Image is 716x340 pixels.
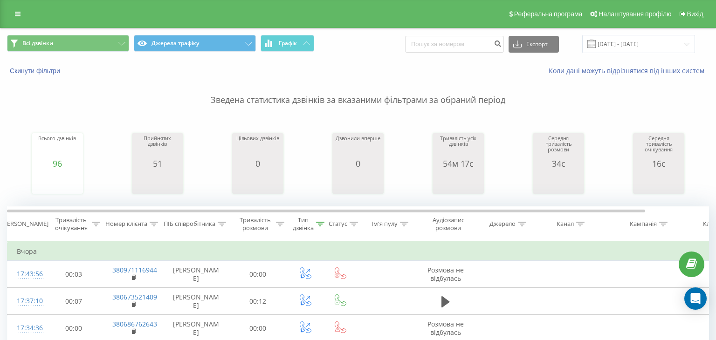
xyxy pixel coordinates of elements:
div: Тривалість усіх дзвінків [435,136,482,159]
div: Середня тривалість розмови [535,136,582,159]
input: Пошук за номером [405,36,504,53]
div: Дзвонили вперше [336,136,380,159]
div: Цільових дзвінків [236,136,279,159]
span: Розмова не відбулась [427,320,464,337]
div: 17:43:56 [17,265,35,283]
button: Експорт [509,36,559,53]
div: Кампанія [630,220,657,228]
div: 17:34:36 [17,319,35,337]
div: Open Intercom Messenger [684,287,707,310]
span: Реферальна програма [514,10,583,18]
a: 380971116944 [112,265,157,274]
div: 96 [38,159,76,168]
div: ПІБ співробітника [164,220,215,228]
td: [PERSON_NAME] [164,288,229,315]
button: Джерела трафіку [134,35,256,52]
div: Всього дзвінків [38,136,76,159]
div: Тривалість розмови [237,216,274,232]
a: 380673521409 [112,292,157,301]
div: [PERSON_NAME] [1,220,48,228]
button: Скинути фільтри [7,67,65,75]
span: Всі дзвінки [22,40,53,47]
div: 54м 17с [435,159,482,168]
div: 17:37:10 [17,292,35,310]
td: [PERSON_NAME] [164,261,229,288]
div: 34с [535,159,582,168]
span: Вихід [687,10,703,18]
div: Статус [329,220,347,228]
td: 00:00 [229,261,287,288]
td: 00:07 [45,288,103,315]
td: 00:03 [45,261,103,288]
div: Ім'я пулу [372,220,398,228]
a: 380686762643 [112,320,157,328]
div: 51 [134,159,181,168]
div: Номер клієнта [105,220,147,228]
span: Розмова не відбулась [427,265,464,283]
a: Коли дані можуть відрізнятися вiд інших систем [549,66,709,75]
div: 0 [236,159,279,168]
div: Тривалість очікування [53,216,89,232]
button: Всі дзвінки [7,35,129,52]
p: Зведена статистика дзвінків за вказаними фільтрами за обраний період [7,75,709,106]
div: 0 [336,159,380,168]
button: Графік [261,35,314,52]
div: Аудіозапис розмови [426,216,471,232]
span: Графік [279,40,297,47]
div: Середня тривалість очікування [635,136,682,159]
div: Джерело [489,220,516,228]
span: Налаштування профілю [599,10,671,18]
td: 00:12 [229,288,287,315]
div: Канал [557,220,574,228]
div: Тип дзвінка [293,216,314,232]
div: 16с [635,159,682,168]
div: Прийнятих дзвінків [134,136,181,159]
